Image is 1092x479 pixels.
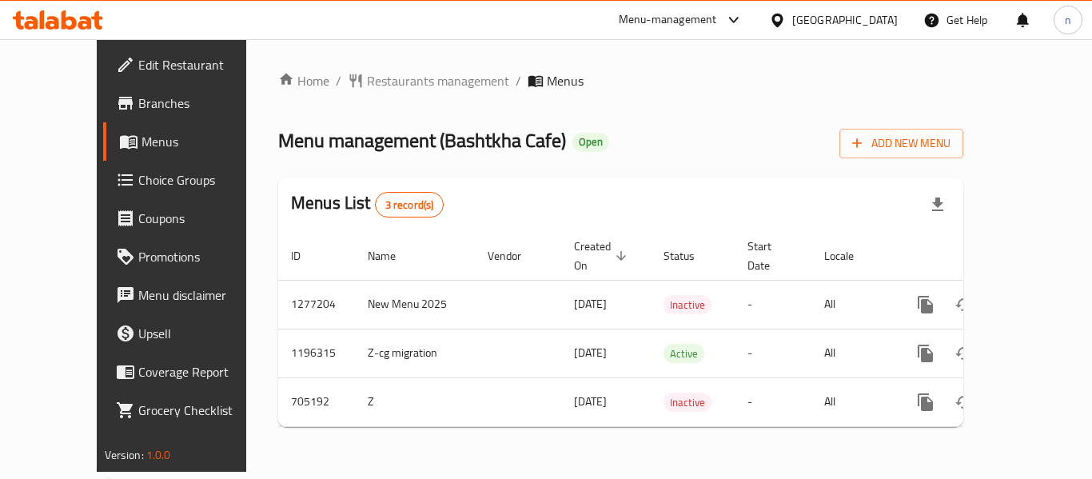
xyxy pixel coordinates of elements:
li: / [516,71,521,90]
button: Add New Menu [839,129,963,158]
span: n [1065,11,1071,29]
nav: breadcrumb [278,71,963,90]
table: enhanced table [278,232,1073,427]
td: All [811,280,894,329]
td: - [735,377,811,426]
span: [DATE] [574,391,607,412]
a: Upsell [103,314,279,353]
button: Change Status [945,383,983,421]
a: Promotions [103,238,279,276]
h2: Menus List [291,191,444,218]
td: 705192 [278,377,355,426]
span: Name [368,246,416,265]
div: Export file [919,186,957,224]
span: Branches [138,94,266,113]
span: Menu disclaimer [138,285,266,305]
td: New Menu 2025 [355,280,475,329]
span: Inactive [664,393,711,412]
span: Active [664,345,704,363]
span: Vendor [488,246,542,265]
a: Menu disclaimer [103,276,279,314]
span: Menus [141,132,266,151]
span: Coupons [138,209,266,228]
a: Restaurants management [348,71,509,90]
span: Coverage Report [138,362,266,381]
td: 1277204 [278,280,355,329]
a: Grocery Checklist [103,391,279,429]
span: Edit Restaurant [138,55,266,74]
span: Upsell [138,324,266,343]
a: Coverage Report [103,353,279,391]
span: [DATE] [574,342,607,363]
button: more [907,383,945,421]
span: Choice Groups [138,170,266,190]
span: ID [291,246,321,265]
td: All [811,329,894,377]
button: more [907,285,945,324]
span: Locale [824,246,875,265]
div: Inactive [664,393,711,412]
th: Actions [894,232,1073,281]
span: Version: [105,445,144,465]
span: Start Date [747,237,792,275]
span: Status [664,246,715,265]
a: Choice Groups [103,161,279,199]
span: 1.0.0 [146,445,171,465]
td: Z-cg migration [355,329,475,377]
span: Inactive [664,296,711,314]
span: Created On [574,237,632,275]
li: / [336,71,341,90]
span: Add New Menu [852,134,951,154]
a: Home [278,71,329,90]
td: - [735,280,811,329]
span: Menus [547,71,584,90]
div: Menu-management [619,10,717,30]
div: Inactive [664,295,711,314]
td: Z [355,377,475,426]
a: Menus [103,122,279,161]
div: [GEOGRAPHIC_DATA] [792,11,898,29]
span: Restaurants management [367,71,509,90]
span: Menu management ( Bashtkha Cafe ) [278,122,566,158]
span: [DATE] [574,293,607,314]
td: - [735,329,811,377]
a: Coupons [103,199,279,238]
td: All [811,377,894,426]
a: Branches [103,84,279,122]
div: Total records count [375,192,444,218]
span: Promotions [138,247,266,266]
td: 1196315 [278,329,355,377]
button: Change Status [945,334,983,373]
div: Open [572,133,609,152]
span: Grocery Checklist [138,401,266,420]
button: more [907,334,945,373]
a: Edit Restaurant [103,46,279,84]
span: Open [572,135,609,149]
span: 3 record(s) [376,198,444,213]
